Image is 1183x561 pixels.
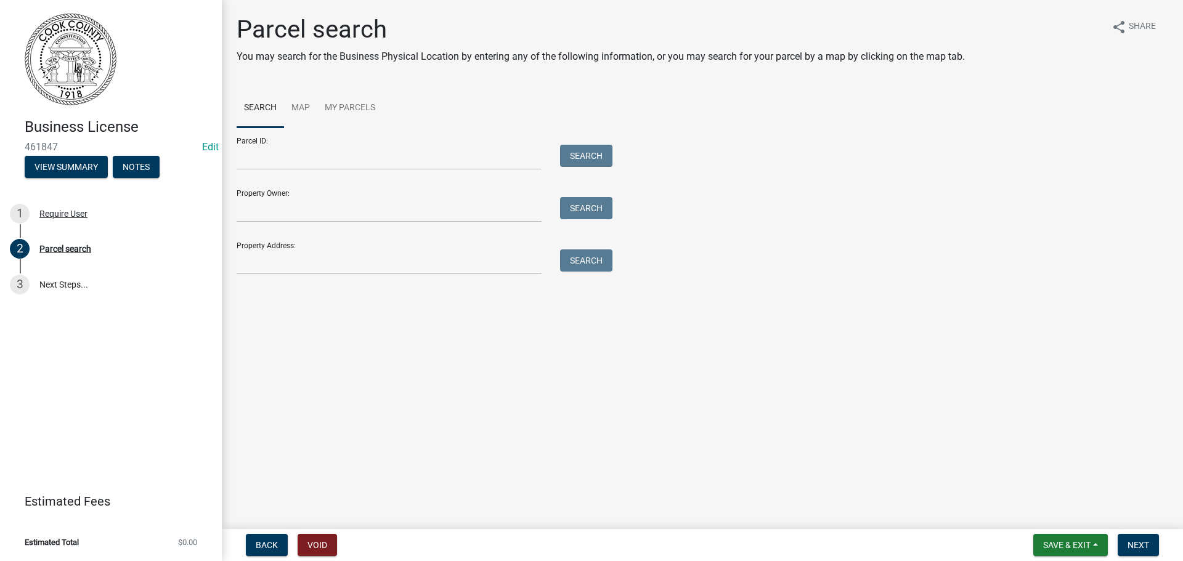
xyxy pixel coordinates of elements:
[25,13,116,105] img: Cook County, Georgia
[237,15,965,44] h1: Parcel search
[246,534,288,556] button: Back
[560,145,612,167] button: Search
[1102,15,1166,39] button: shareShare
[1033,534,1108,556] button: Save & Exit
[25,538,79,546] span: Estimated Total
[10,275,30,294] div: 3
[25,118,212,136] h4: Business License
[178,538,197,546] span: $0.00
[25,156,108,178] button: View Summary
[10,204,30,224] div: 1
[1043,540,1091,550] span: Save & Exit
[237,89,284,128] a: Search
[1129,20,1156,34] span: Share
[1128,540,1149,550] span: Next
[284,89,317,128] a: Map
[113,156,160,178] button: Notes
[202,141,219,153] a: Edit
[202,141,219,153] wm-modal-confirm: Edit Application Number
[10,239,30,259] div: 2
[560,249,612,272] button: Search
[39,209,87,218] div: Require User
[237,49,965,64] p: You may search for the Business Physical Location by entering any of the following information, o...
[39,244,91,253] div: Parcel search
[25,141,197,153] span: 461847
[1112,20,1126,34] i: share
[1118,534,1159,556] button: Next
[10,489,202,514] a: Estimated Fees
[113,163,160,172] wm-modal-confirm: Notes
[317,89,383,128] a: My Parcels
[298,534,337,556] button: Void
[256,540,278,550] span: Back
[560,197,612,219] button: Search
[25,163,108,172] wm-modal-confirm: Summary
